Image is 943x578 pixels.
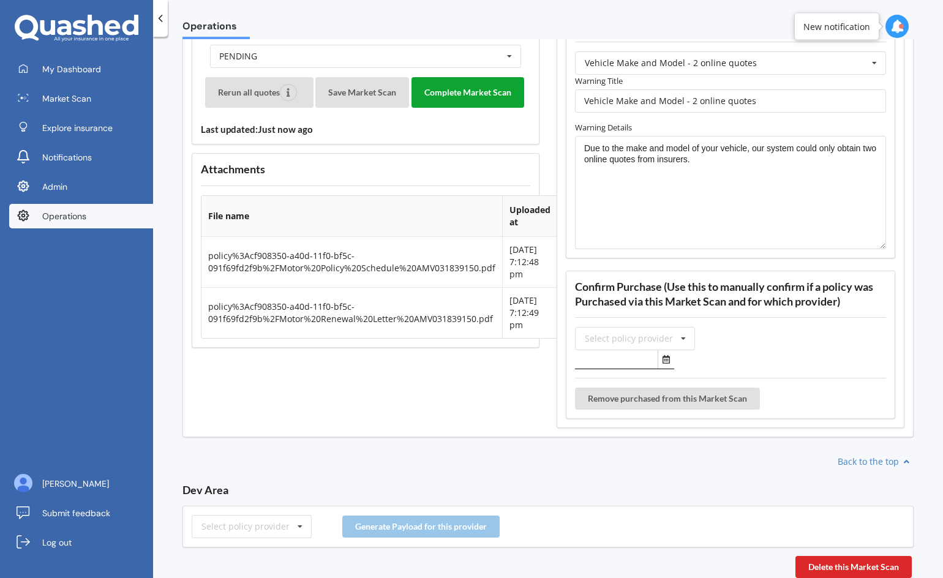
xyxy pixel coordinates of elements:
[205,77,314,108] button: Rerun all quotes
[9,175,153,199] a: Admin
[9,116,153,140] a: Explore insurance
[803,20,870,32] div: New notification
[201,124,530,135] h4: Last updated: Just now ago
[9,86,153,111] a: Market Scan
[315,77,409,108] button: Save Market Scan
[42,63,101,75] span: My Dashboard
[585,59,757,67] div: Vehicle Make and Model - 2 online quotes
[201,237,502,287] td: policy%3Acf908350-a40d-11f0-bf5c-091f69fd2f9b%2FMotor%20Policy%20Schedule%20AMV031839150.pdf
[502,237,557,287] td: [DATE] 7:12:48 pm
[9,501,153,525] a: Submit feedback
[42,181,67,193] span: Admin
[9,530,153,555] a: Log out
[575,89,886,113] input: Warning title...
[42,536,72,549] span: Log out
[14,474,32,492] img: ALV-UjU6YHOUIM1AGx_4vxbOkaOq-1eqc8a3URkVIJkc_iWYmQ98kTe7fc9QMVOBV43MoXmOPfWPN7JjnmUwLuIGKVePaQgPQ...
[502,196,557,237] th: Uploaded at
[585,334,673,343] div: Select policy provider
[42,507,110,519] span: Submit feedback
[575,75,886,87] label: Warning Title
[219,52,257,61] div: PENDING
[42,210,86,222] span: Operations
[575,121,886,133] label: Warning Details
[9,471,153,496] a: [PERSON_NAME]
[42,151,92,163] span: Notifications
[42,92,91,105] span: Market Scan
[575,136,886,250] textarea: Due to the make and model of your vehicle, our system could only obtain two online quotes from in...
[9,145,153,170] a: Notifications
[9,57,153,81] a: My Dashboard
[201,522,290,531] div: Select policy provider
[575,388,760,410] button: Remove purchased from this Market Scan
[182,20,250,37] span: Operations
[201,162,530,176] h3: Attachments
[658,350,674,369] button: Select date
[575,280,886,308] h3: Confirm Purchase (Use this to manually confirm if a policy was Purchased via this Market Scan and...
[201,196,502,237] th: File name
[502,287,557,338] td: [DATE] 7:12:49 pm
[182,483,914,497] h3: Dev Area
[411,77,524,108] button: Complete Market Scan
[42,122,113,134] span: Explore insurance
[838,456,914,468] a: Back to the top
[9,204,153,228] a: Operations
[42,478,109,490] span: [PERSON_NAME]
[795,556,912,578] button: Delete this Market Scan
[201,287,502,338] td: policy%3Acf908350-a40d-11f0-bf5c-091f69fd2f9b%2FMotor%20Renewal%20Letter%20AMV031839150.pdf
